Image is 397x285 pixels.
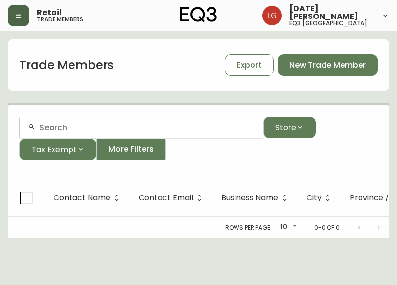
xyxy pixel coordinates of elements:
input: Search [39,123,255,132]
button: More Filters [96,139,166,160]
span: Contact Name [54,194,123,202]
span: More Filters [108,144,154,155]
span: New Trade Member [289,60,366,71]
button: Tax Exempt [19,139,96,160]
span: Business Name [221,194,291,202]
h5: eq3 [GEOGRAPHIC_DATA] [289,20,367,26]
span: Business Name [221,195,278,201]
span: Export [237,60,262,71]
span: City [307,195,322,201]
span: Contact Name [54,195,110,201]
h5: trade members [37,17,83,22]
button: Store [263,117,316,138]
span: [DATE][PERSON_NAME] [289,5,374,20]
span: Retail [37,9,62,17]
span: Contact Email [139,194,206,202]
span: City [307,194,334,202]
span: Store [275,122,296,134]
p: 0-0 of 0 [314,223,340,232]
button: Export [225,54,274,76]
div: 10 [275,219,299,235]
img: logo [180,7,217,22]
span: Tax Exempt [32,143,77,156]
p: Rows per page: [225,223,271,232]
span: Contact Email [139,195,193,201]
img: 2638f148bab13be18035375ceda1d187 [262,6,282,25]
h1: Trade Members [19,57,114,73]
button: New Trade Member [278,54,378,76]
